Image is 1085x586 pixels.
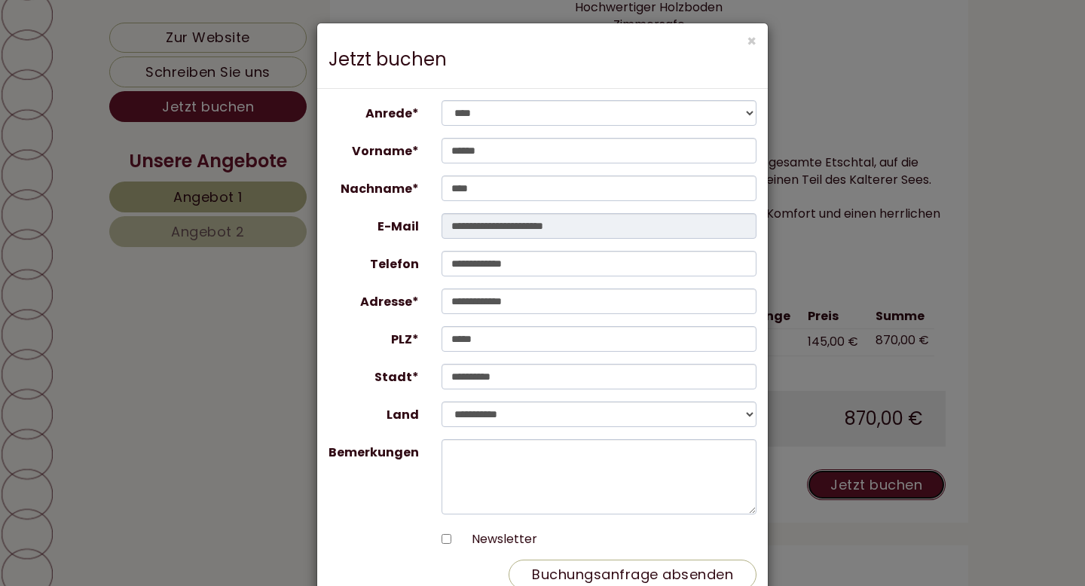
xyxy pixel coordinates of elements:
div: Guten Tag, wie können wir Ihnen helfen? [11,44,269,90]
label: Adresse* [317,288,430,311]
label: Stadt* [317,364,430,386]
small: 12:47 [23,76,261,87]
label: Anrede* [317,100,430,123]
label: Vorname* [317,138,430,160]
h3: Jetzt buchen [329,50,756,69]
div: [DATE] [267,11,327,36]
label: E-Mail [317,213,430,236]
button: × [747,33,756,49]
label: Bemerkungen [317,439,430,462]
label: Land [317,401,430,424]
label: Nachname* [317,175,430,198]
label: Newsletter [457,531,537,548]
label: Telefon [317,251,430,273]
div: Hotel Tenz [23,47,261,59]
button: Senden [494,392,594,423]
